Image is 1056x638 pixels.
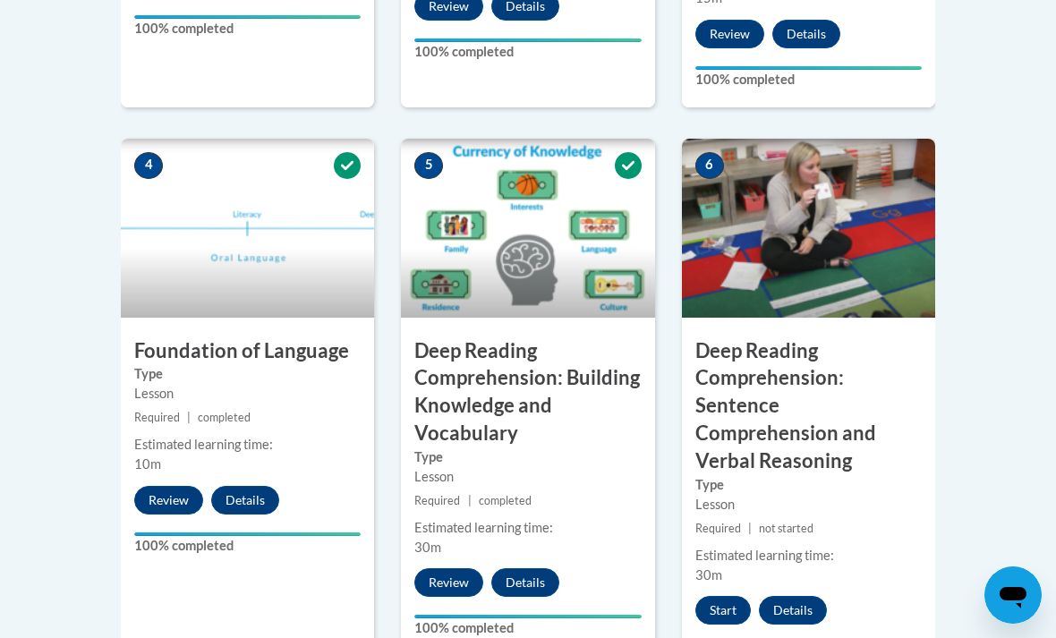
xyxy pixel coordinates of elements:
[401,139,654,318] img: Course Image
[121,337,374,365] h3: Foundation of Language
[695,567,722,583] span: 30m
[414,618,641,638] label: 100% completed
[414,447,641,467] label: Type
[695,70,922,89] label: 100% completed
[134,532,361,536] div: Your progress
[695,596,751,625] button: Start
[134,536,361,556] label: 100% completed
[414,494,460,507] span: Required
[134,15,361,19] div: Your progress
[414,42,641,62] label: 100% completed
[682,139,935,318] img: Course Image
[134,152,163,179] span: 4
[414,568,483,597] button: Review
[414,467,641,487] div: Lesson
[121,139,374,318] img: Course Image
[414,38,641,42] div: Your progress
[695,546,922,566] div: Estimated learning time:
[134,456,161,472] span: 10m
[682,337,935,475] h3: Deep Reading Comprehension: Sentence Comprehension and Verbal Reasoning
[134,19,361,38] label: 100% completed
[772,20,840,48] button: Details
[134,364,361,384] label: Type
[759,596,827,625] button: Details
[759,522,813,535] span: not started
[984,566,1042,624] iframe: Button to launch messaging window
[695,522,741,535] span: Required
[491,568,559,597] button: Details
[695,152,724,179] span: 6
[134,384,361,404] div: Lesson
[187,411,191,424] span: |
[748,522,752,535] span: |
[695,20,764,48] button: Review
[414,518,641,538] div: Estimated learning time:
[134,435,361,455] div: Estimated learning time:
[401,337,654,447] h3: Deep Reading Comprehension: Building Knowledge and Vocabulary
[414,152,443,179] span: 5
[695,495,922,515] div: Lesson
[134,411,180,424] span: Required
[134,486,203,515] button: Review
[479,494,532,507] span: completed
[414,615,641,618] div: Your progress
[468,494,472,507] span: |
[211,486,279,515] button: Details
[198,411,251,424] span: completed
[695,66,922,70] div: Your progress
[414,540,441,555] span: 30m
[695,475,922,495] label: Type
